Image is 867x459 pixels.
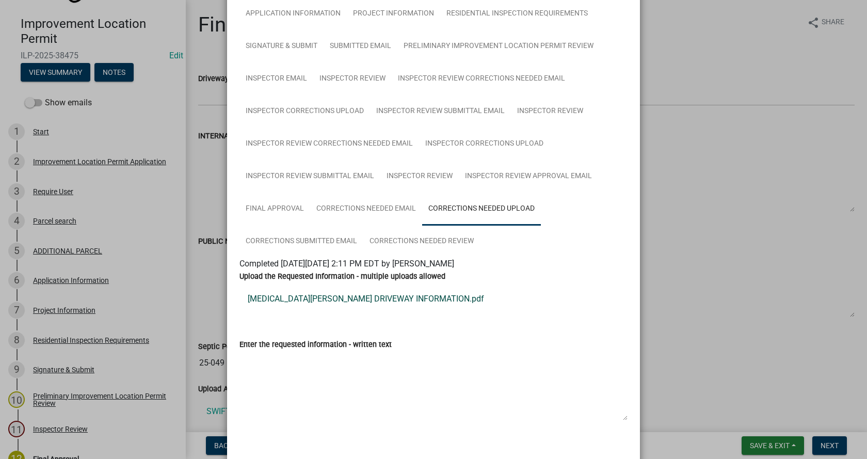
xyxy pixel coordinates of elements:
a: Corrections Needed Email [310,193,422,226]
a: [MEDICAL_DATA][PERSON_NAME] DRIVEWAY INFORMATION.pdf [239,287,628,311]
span: Completed [DATE][DATE] 2:11 PM EDT by [PERSON_NAME] [239,259,454,268]
a: Inspector Review Submittal Email [370,95,511,128]
label: Enter the requested information - written text [239,341,392,349]
a: Inspector Review [313,62,392,96]
a: Inspector Review Corrections Needed Email [392,62,571,96]
a: Corrections Submitted Email [239,225,363,258]
a: Corrections Needed Review [363,225,480,258]
a: Inspector Review Approval Email [459,160,598,193]
a: Inspector Review [380,160,459,193]
a: Inspector Corrections Upload [419,128,550,161]
a: Inspector Review Submittal Email [239,160,380,193]
a: Signature & Submit [239,30,324,63]
label: Upload the Requested Information - multiple uploads allowed [239,273,445,280]
a: Preliminary Improvement Location Permit Review [397,30,600,63]
a: Inspector Email [239,62,313,96]
a: Inspector Review [511,95,589,128]
a: Submitted Email [324,30,397,63]
a: Final Approval [239,193,310,226]
a: Corrections Needed Upload [422,193,541,226]
a: Inspector Review Corrections Needed Email [239,128,419,161]
a: Inspector Corrections Upload [239,95,370,128]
